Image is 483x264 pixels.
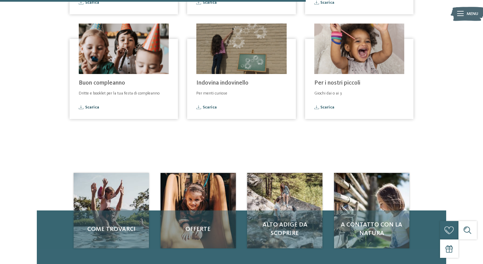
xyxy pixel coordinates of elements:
[161,173,236,248] img: Immagini da colorare, enigmi, storie e tanto altro
[80,225,143,234] span: Come trovarci
[320,1,334,5] span: Scarica
[167,225,230,234] span: Offerte
[79,80,125,86] span: Buon compleanno
[161,173,236,248] a: Immagini da colorare, enigmi, storie e tanto altro Offerte
[340,221,403,238] span: A contatto con la natura
[247,173,322,248] a: Immagini da colorare, enigmi, storie e tanto altro Alto Adige da scoprire
[314,80,360,86] span: Per i nostri piccoli
[85,105,99,110] span: Scarica
[314,24,404,74] img: ©Canva (Klotz Daniela)
[196,80,248,86] span: Indovina indovinello
[196,1,286,5] a: Scarica
[314,105,404,110] a: Scarica
[203,1,217,5] span: Scarica
[74,173,149,248] a: Immagini da colorare, enigmi, storie e tanto altro Come trovarci
[314,90,404,97] p: Giochi dai 0 ai 3
[196,105,286,110] a: Scarica
[334,173,409,248] a: Immagini da colorare, enigmi, storie e tanto altro A contatto con la natura
[203,105,217,110] span: Scarica
[79,105,169,110] a: Scarica
[247,173,322,248] img: Immagini da colorare, enigmi, storie e tanto altro
[196,90,286,97] p: Per menti curiose
[79,24,169,74] img: ©Canva (Klotz Daniela)
[196,24,286,74] img: ©Canva (Klotz Daniela)
[334,173,409,248] img: Immagini da colorare, enigmi, storie e tanto altro
[314,1,404,5] a: Scarica
[79,1,169,5] a: Scarica
[85,1,99,5] span: Scarica
[320,105,334,110] span: Scarica
[79,90,169,97] p: Dritte e booklet per la tua festa di compleanno
[74,173,149,248] img: Immagini da colorare, enigmi, storie e tanto altro
[253,221,316,238] span: Alto Adige da scoprire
